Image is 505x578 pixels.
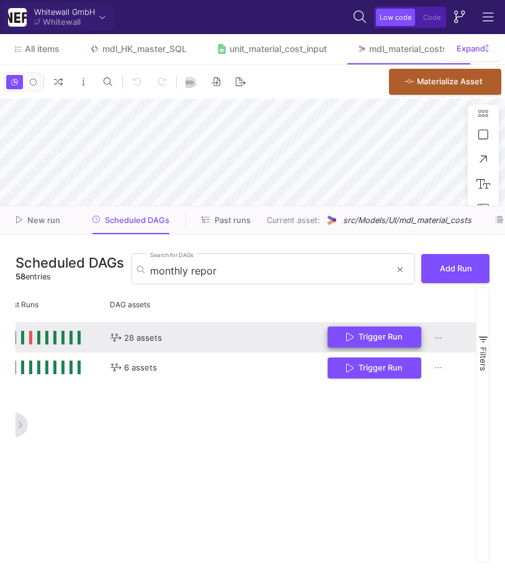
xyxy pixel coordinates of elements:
span: 28 assets [124,323,162,352]
span: src/Models/UI/mdl_material_costs [343,214,471,226]
button: Code [419,9,444,26]
div: Whitewall GmbH [34,8,95,16]
span: Low code [380,13,411,22]
button: Low code [376,9,415,26]
span: Materialize Asset [417,77,483,86]
input: Search... [150,265,391,277]
button: Trigger Run [328,326,421,348]
img: Tab icon [217,44,227,55]
span: New run [27,216,60,225]
span: 58 [16,272,25,281]
span: DAG assets [110,300,150,309]
span: Filters [478,347,488,371]
img: UI Model [325,214,338,227]
span: Trigger Run [359,332,403,341]
button: Past runs [187,211,266,230]
div: Whitewall [43,18,81,26]
span: Scheduled DAGs [105,216,169,225]
span: Code [423,13,440,22]
button: Trigger Run [328,357,421,379]
div: unit_material_cost_input [230,44,327,54]
span: 6 assets [124,353,157,382]
img: Tab icon [89,44,100,55]
div: entries [16,271,124,282]
div: mdl_material_costs [369,44,447,54]
button: Scheduled DAGs [78,211,185,230]
span: Last Runs [4,300,38,309]
span: Trigger Run [359,363,403,372]
h3: Scheduled DAGs [16,255,124,271]
span: Add Run [440,264,472,273]
button: New run [1,211,75,230]
button: Add Run [421,254,489,283]
span: Past runs [215,216,251,225]
button: Whitewall GmbHWhitewall [4,4,114,30]
span: Current asset: [267,214,320,226]
span: All items [25,44,60,54]
img: YZ4Yr8zUCx6JYM5gIgaTIQYeTXdcwQjnYC8iZtTV.png [8,8,27,27]
div: mdl_HK_master_SQL [102,44,187,54]
button: Materialize Asset [389,69,501,95]
img: Tab icon [357,44,367,55]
